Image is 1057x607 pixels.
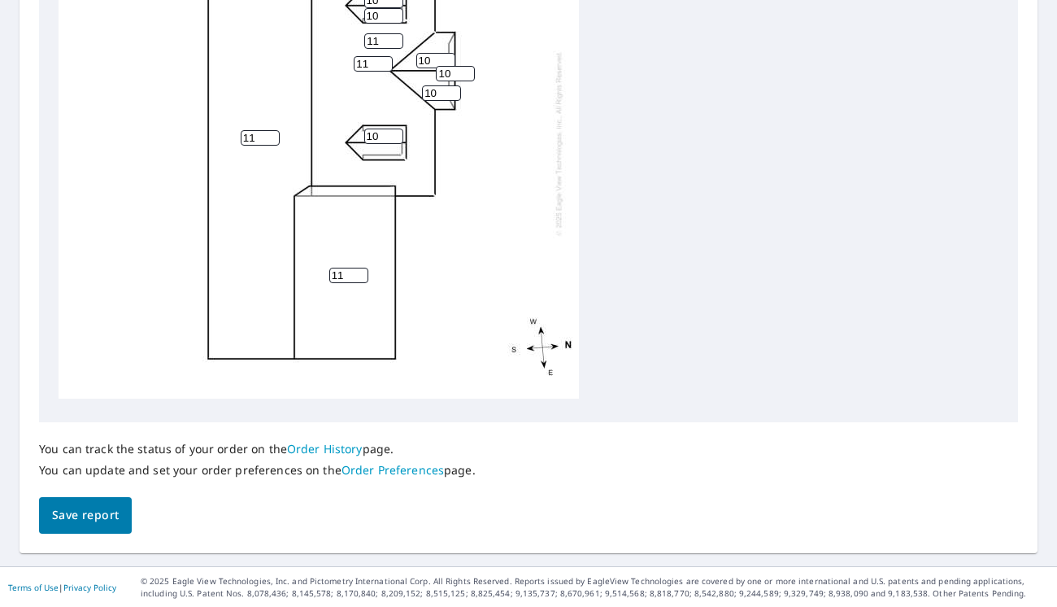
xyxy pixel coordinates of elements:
[63,582,116,593] a: Privacy Policy
[8,582,59,593] a: Terms of Use
[287,441,363,456] a: Order History
[141,575,1049,600] p: © 2025 Eagle View Technologies, Inc. and Pictometry International Corp. All Rights Reserved. Repo...
[39,463,476,478] p: You can update and set your order preferences on the page.
[341,462,444,478] a: Order Preferences
[52,505,119,526] span: Save report
[39,442,476,456] p: You can track the status of your order on the page.
[39,497,132,534] button: Save report
[8,583,116,592] p: |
